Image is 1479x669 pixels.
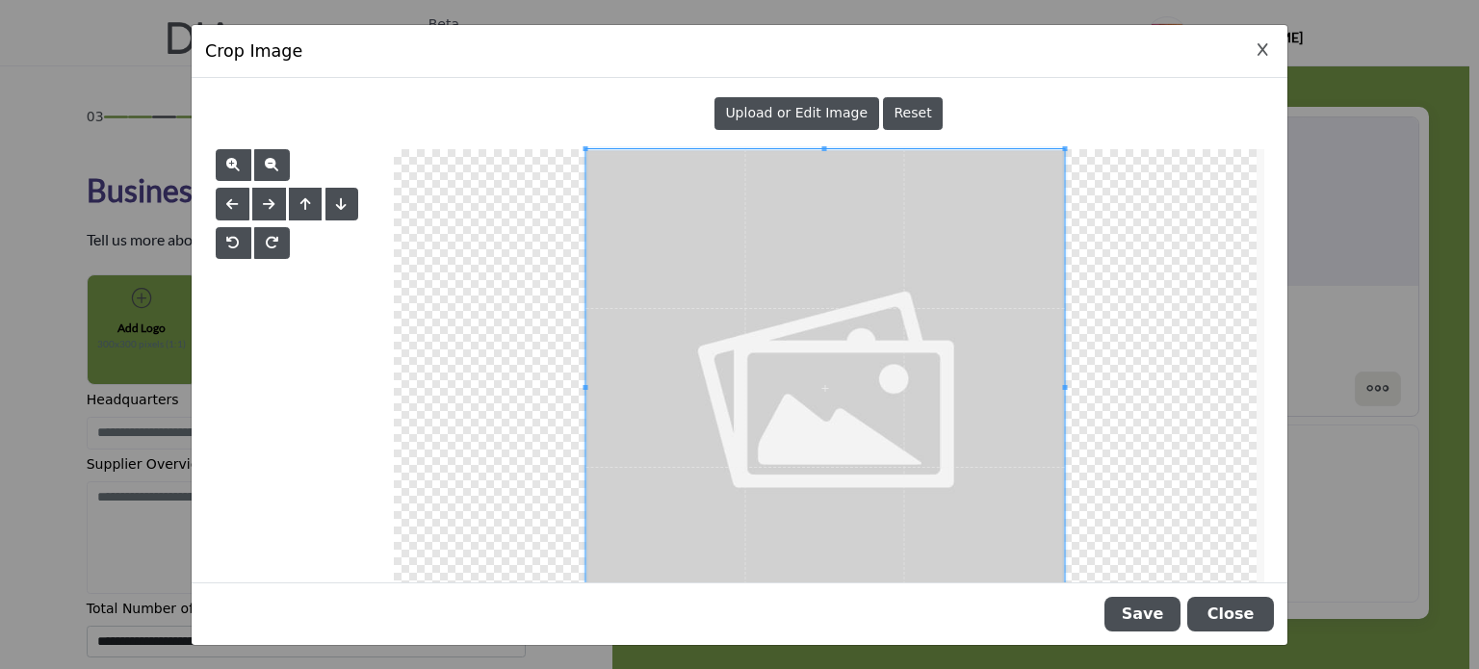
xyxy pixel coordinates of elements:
span: Reset [895,105,932,120]
h5: Crop Image [205,39,302,64]
button: Close Image Upload Modal [1252,39,1274,62]
button: Save [1104,597,1181,631]
button: Reset [883,97,943,130]
span: Upload or Edit Image [725,105,868,120]
button: Close [1187,597,1274,631]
